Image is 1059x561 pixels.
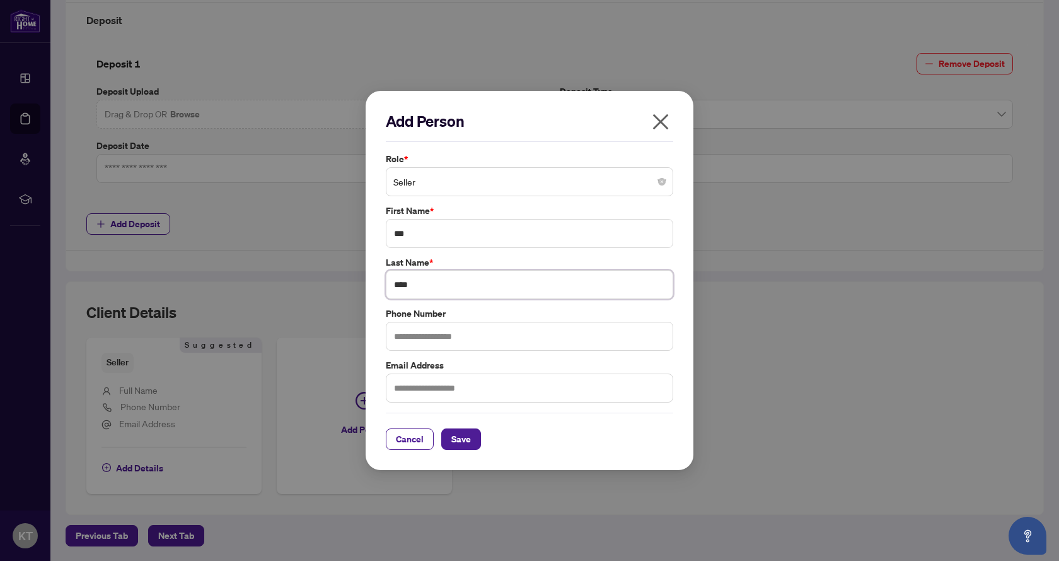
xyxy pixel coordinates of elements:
[658,178,666,186] span: close-circle
[386,152,673,166] label: Role
[1009,517,1046,555] button: Open asap
[386,428,434,450] button: Cancel
[396,429,424,449] span: Cancel
[386,358,673,372] label: Email Address
[386,307,673,321] label: Phone Number
[651,112,671,132] span: close
[393,170,666,194] span: Seller
[451,429,471,449] span: Save
[386,256,673,269] label: Last Name
[441,428,481,450] button: Save
[386,204,673,218] label: First Name
[386,111,673,131] h2: Add Person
